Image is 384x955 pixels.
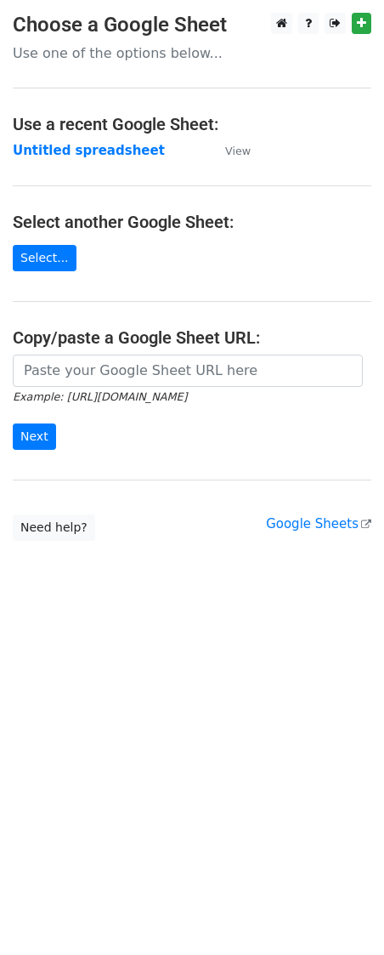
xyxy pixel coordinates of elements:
[13,44,371,62] p: Use one of the options below...
[13,245,76,271] a: Select...
[13,390,187,403] small: Example: [URL][DOMAIN_NAME]
[13,212,371,232] h4: Select another Google Sheet:
[13,423,56,450] input: Next
[13,114,371,134] h4: Use a recent Google Sheet:
[13,13,371,37] h3: Choose a Google Sheet
[266,516,371,532] a: Google Sheets
[225,145,251,157] small: View
[208,143,251,158] a: View
[13,143,165,158] a: Untitled spreadsheet
[13,327,371,348] h4: Copy/paste a Google Sheet URL:
[13,514,95,541] a: Need help?
[13,355,363,387] input: Paste your Google Sheet URL here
